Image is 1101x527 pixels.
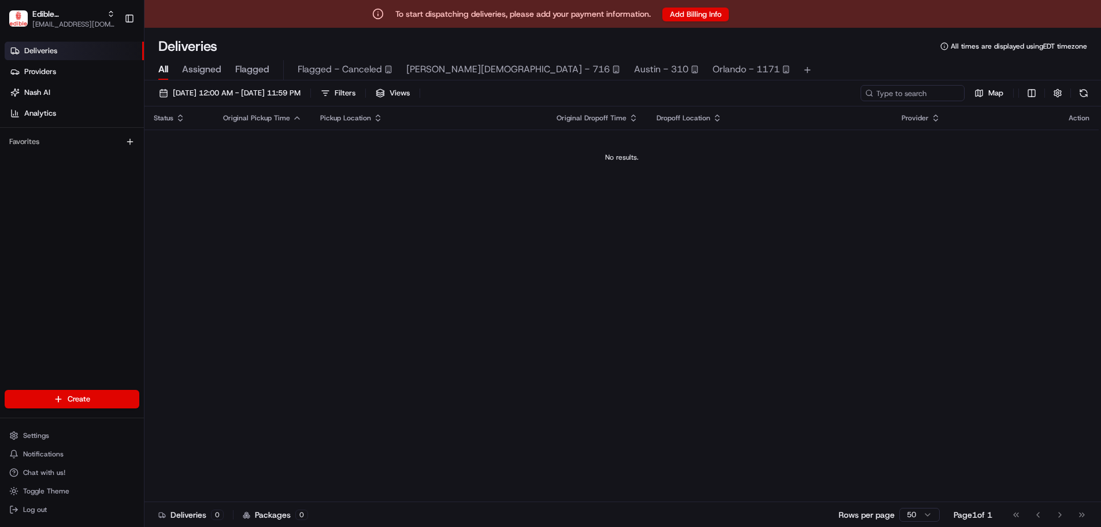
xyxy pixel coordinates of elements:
[1069,113,1089,123] div: Action
[32,8,102,20] button: Edible Arrangements - [DATE] POC
[657,113,710,123] span: Dropoff Location
[406,62,610,76] span: [PERSON_NAME][DEMOGRAPHIC_DATA] - 716
[902,113,929,123] span: Provider
[235,62,269,76] span: Flagged
[32,20,115,29] button: [EMAIL_ADDRESS][DOMAIN_NAME]
[662,7,729,21] a: Add Billing Info
[5,483,139,499] button: Toggle Theme
[23,487,69,496] span: Toggle Theme
[5,390,139,408] button: Create
[23,505,47,514] span: Log out
[316,85,361,101] button: Filters
[243,509,308,521] div: Packages
[23,449,64,459] span: Notifications
[68,394,90,404] span: Create
[5,5,120,32] button: Edible Arrangements - Mother's Day POCEdible Arrangements - [DATE] POC[EMAIL_ADDRESS][DOMAIN_NAME]
[662,8,729,21] button: Add Billing Info
[154,85,306,101] button: [DATE] 12:00 AM - [DATE] 11:59 PM
[173,88,301,98] span: [DATE] 12:00 AM - [DATE] 11:59 PM
[1076,85,1092,101] button: Refresh
[5,465,139,481] button: Chat with us!
[158,62,168,76] span: All
[861,85,965,101] input: Type to search
[839,509,895,521] p: Rows per page
[158,509,224,521] div: Deliveries
[5,62,144,81] a: Providers
[954,509,992,521] div: Page 1 of 1
[5,132,139,151] div: Favorites
[295,510,308,520] div: 0
[969,85,1009,101] button: Map
[24,67,56,77] span: Providers
[9,10,28,26] img: Edible Arrangements - Mother's Day POC
[5,428,139,444] button: Settings
[154,113,173,123] span: Status
[320,113,371,123] span: Pickup Location
[713,62,780,76] span: Orlando - 1171
[335,88,355,98] span: Filters
[24,108,56,119] span: Analytics
[390,88,410,98] span: Views
[634,62,688,76] span: Austin - 310
[158,37,217,56] h1: Deliveries
[298,62,382,76] span: Flagged - Canceled
[5,446,139,462] button: Notifications
[5,502,139,518] button: Log out
[23,431,49,440] span: Settings
[182,62,221,76] span: Assigned
[149,153,1094,162] div: No results.
[223,113,290,123] span: Original Pickup Time
[951,42,1087,51] span: All times are displayed using EDT timezone
[395,8,651,20] p: To start dispatching deliveries, please add your payment information.
[24,87,50,98] span: Nash AI
[5,104,144,123] a: Analytics
[370,85,415,101] button: Views
[23,468,65,477] span: Chat with us!
[5,83,144,102] a: Nash AI
[24,46,57,56] span: Deliveries
[557,113,627,123] span: Original Dropoff Time
[5,42,144,60] a: Deliveries
[988,88,1003,98] span: Map
[211,510,224,520] div: 0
